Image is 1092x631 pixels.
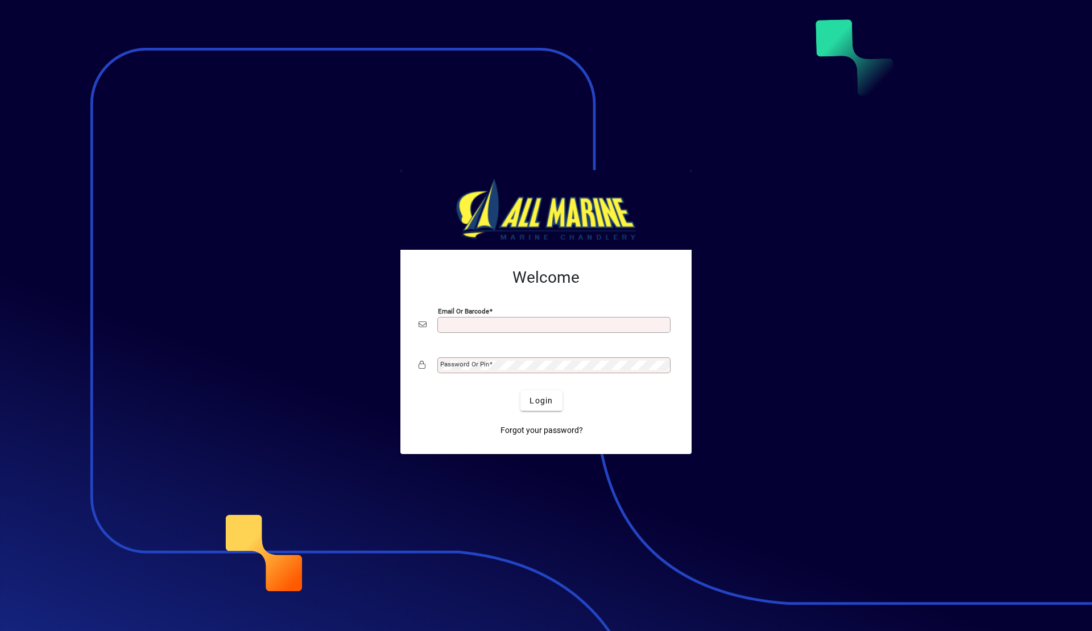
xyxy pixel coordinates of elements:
[530,395,553,407] span: Login
[440,360,489,368] mat-label: Password or Pin
[496,420,588,440] a: Forgot your password?
[520,390,562,411] button: Login
[438,307,489,315] mat-label: Email or Barcode
[419,268,673,287] h2: Welcome
[500,424,583,436] span: Forgot your password?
